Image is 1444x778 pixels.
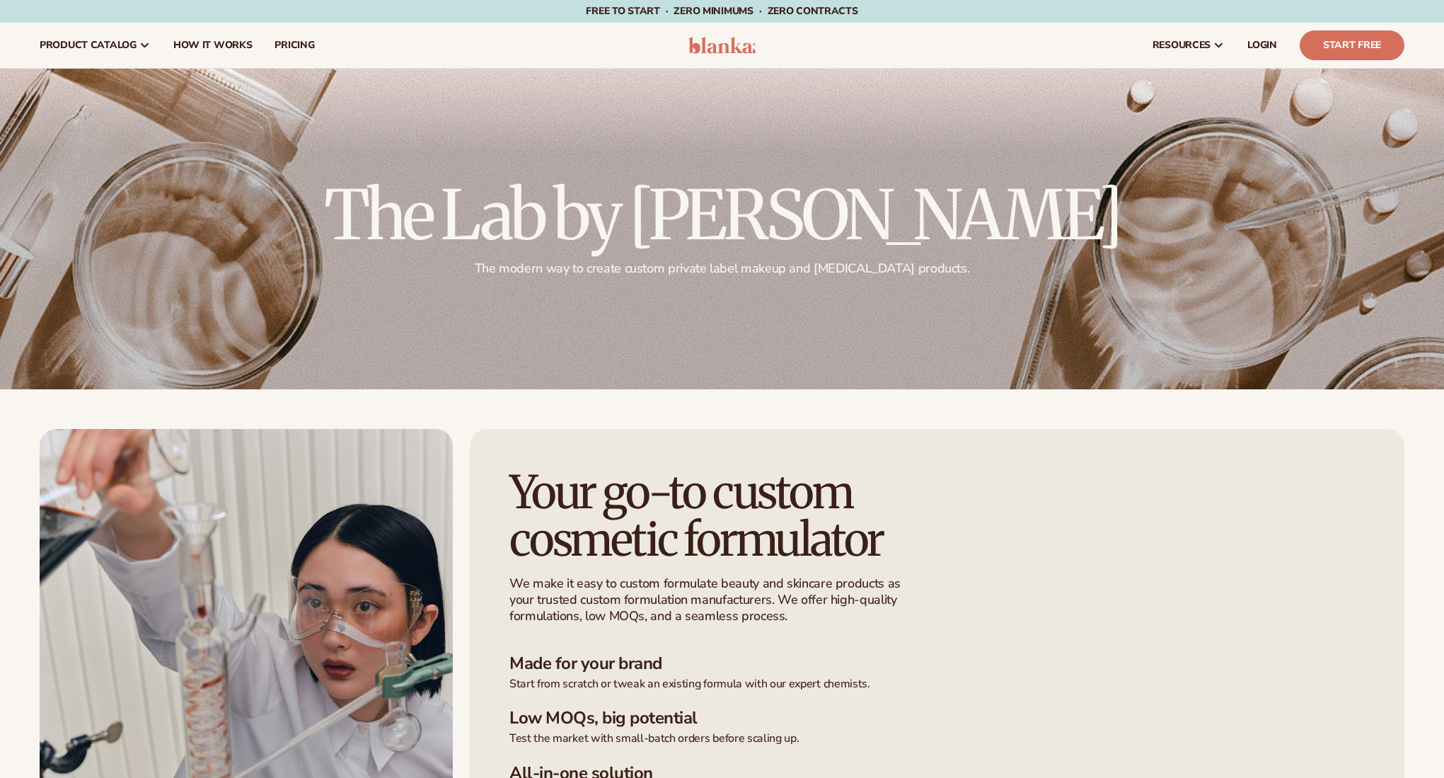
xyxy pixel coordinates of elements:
p: Test the market with small-batch orders before scaling up. [509,731,1365,746]
a: product catalog [28,23,162,68]
p: Start from scratch or tweak an existing formula with our expert chemists. [509,677,1365,692]
h3: Made for your brand [509,653,1365,674]
a: resources [1141,23,1236,68]
a: pricing [263,23,325,68]
p: We make it easy to custom formulate beauty and skincare products as your trusted custom formulati... [509,576,909,625]
span: How It Works [173,40,253,51]
span: pricing [275,40,314,51]
a: How It Works [162,23,264,68]
span: product catalog [40,40,137,51]
a: Start Free [1300,30,1404,60]
h3: Low MOQs, big potential [509,708,1365,728]
h1: Your go-to custom cosmetic formulator [509,469,940,564]
span: resources [1153,40,1211,51]
p: The modern way to create custom private label makeup and [MEDICAL_DATA] products. [324,261,1121,277]
img: logo [688,37,756,54]
a: LOGIN [1236,23,1288,68]
h2: The Lab by [PERSON_NAME] [324,181,1121,249]
span: Free to start · ZERO minimums · ZERO contracts [586,4,857,18]
span: LOGIN [1247,40,1277,51]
